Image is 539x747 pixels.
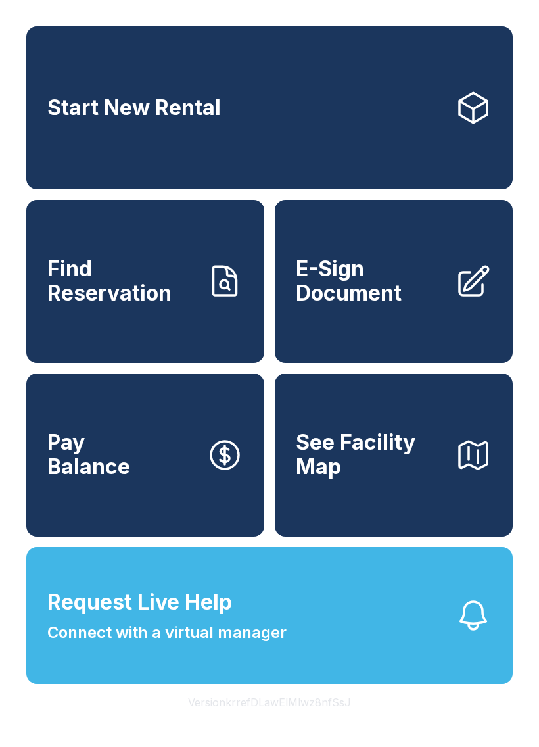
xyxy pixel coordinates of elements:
a: Start New Rental [26,26,513,189]
button: VersionkrrefDLawElMlwz8nfSsJ [177,684,362,721]
span: Pay Balance [47,431,130,479]
span: Connect with a virtual manager [47,621,287,644]
a: Find Reservation [26,200,264,363]
span: Request Live Help [47,587,232,618]
button: See Facility Map [275,373,513,537]
span: Find Reservation [47,257,196,305]
span: E-Sign Document [296,257,444,305]
a: E-Sign Document [275,200,513,363]
span: Start New Rental [47,96,221,120]
button: Request Live HelpConnect with a virtual manager [26,547,513,684]
button: PayBalance [26,373,264,537]
span: See Facility Map [296,431,444,479]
